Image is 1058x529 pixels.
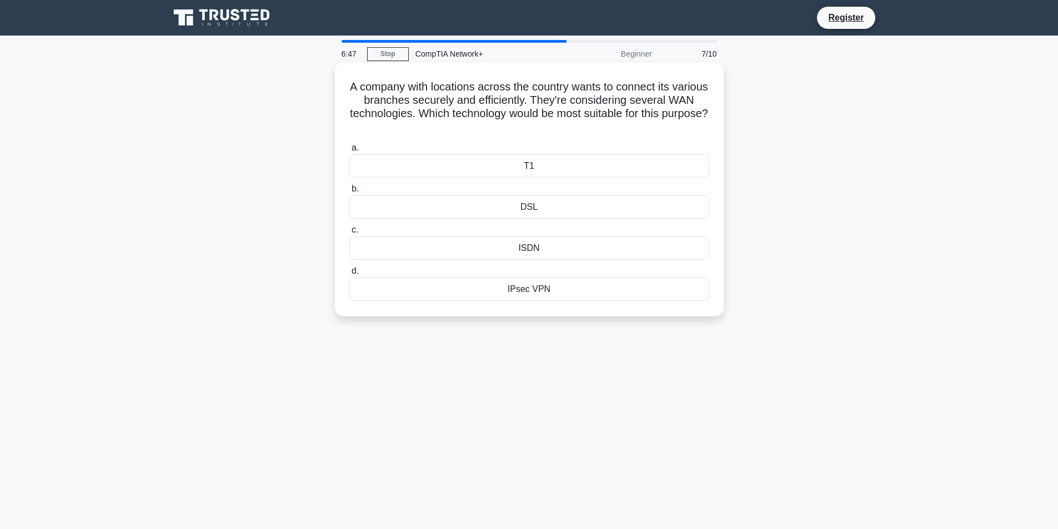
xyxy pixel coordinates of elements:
div: ISDN [349,236,709,260]
div: 7/10 [659,43,724,65]
a: Register [821,11,870,24]
span: d. [352,266,359,275]
div: CompTIA Network+ [409,43,561,65]
div: 6:47 [335,43,367,65]
div: IPsec VPN [349,278,709,301]
span: b. [352,184,359,193]
div: Beginner [561,43,659,65]
div: DSL [349,195,709,219]
span: c. [352,225,358,234]
a: Stop [367,47,409,61]
h5: A company with locations across the country wants to connect its various branches securely and ef... [348,80,710,134]
span: a. [352,143,359,152]
div: T1 [349,154,709,178]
